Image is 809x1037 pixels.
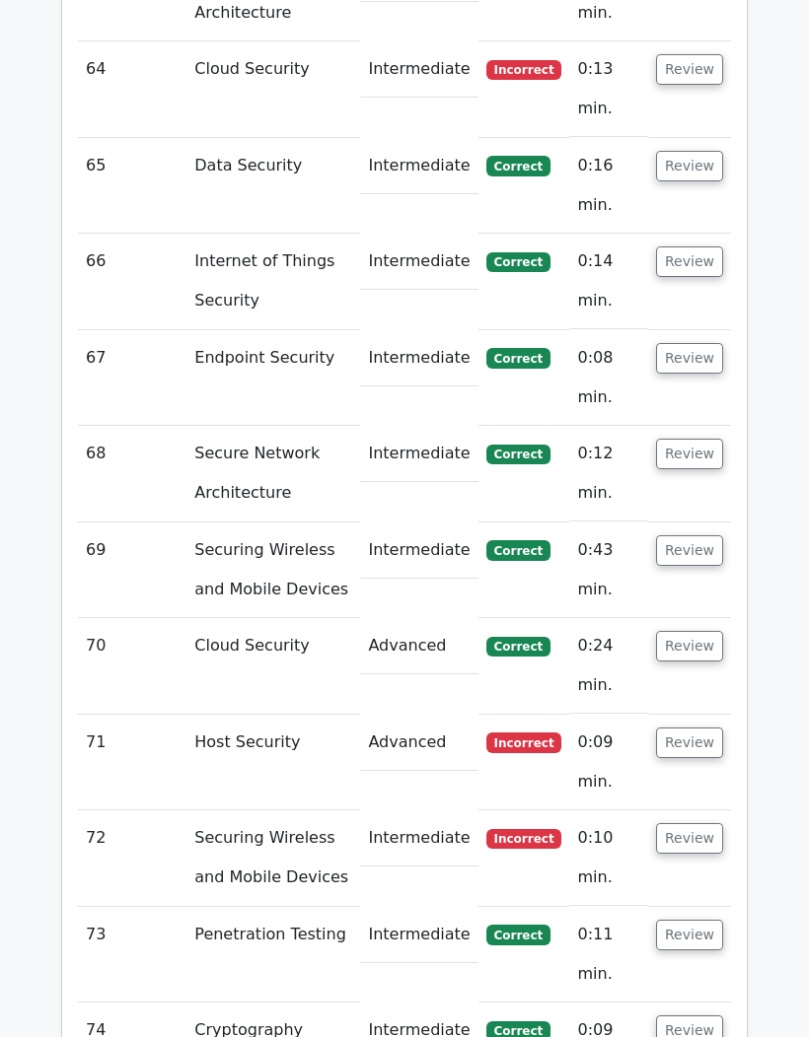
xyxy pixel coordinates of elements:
[360,138,478,194] td: Intermediate
[486,252,551,272] span: Correct
[656,151,723,181] button: Review
[186,234,360,329] td: Internet of Things Security
[569,234,648,329] td: 0:14 min.
[186,138,360,234] td: Data Security
[186,522,360,618] td: Securing Wireless and Mobile Devices
[360,522,478,579] td: Intermediate
[569,618,648,714] td: 0:24 min.
[656,535,723,566] button: Review
[486,732,562,752] span: Incorrect
[360,715,478,771] td: Advanced
[78,426,186,521] td: 68
[78,715,186,810] td: 71
[78,522,186,618] td: 69
[78,618,186,714] td: 70
[360,41,478,98] td: Intermediate
[186,907,360,1002] td: Penetration Testing
[186,426,360,521] td: Secure Network Architecture
[360,234,478,290] td: Intermediate
[186,715,360,810] td: Host Security
[486,829,562,849] span: Incorrect
[78,330,186,426] td: 67
[78,41,186,137] td: 64
[569,810,648,906] td: 0:10 min.
[569,715,648,810] td: 0:09 min.
[78,234,186,329] td: 66
[569,426,648,521] td: 0:12 min.
[360,330,478,386] td: Intermediate
[656,54,723,85] button: Review
[569,138,648,234] td: 0:16 min.
[569,522,648,618] td: 0:43 min.
[656,343,723,374] button: Review
[360,618,478,674] td: Advanced
[360,426,478,482] td: Intermediate
[486,540,551,560] span: Correct
[569,41,648,137] td: 0:13 min.
[486,925,551,944] span: Correct
[656,727,723,758] button: Review
[486,445,551,464] span: Correct
[78,138,186,234] td: 65
[656,439,723,469] button: Review
[486,637,551,657] span: Correct
[569,907,648,1002] td: 0:11 min.
[656,823,723,854] button: Review
[360,810,478,866] td: Intermediate
[656,631,723,661] button: Review
[656,920,723,950] button: Review
[360,907,478,963] td: Intermediate
[186,618,360,714] td: Cloud Security
[78,810,186,906] td: 72
[78,907,186,1002] td: 73
[186,41,360,137] td: Cloud Security
[486,60,562,80] span: Incorrect
[486,156,551,175] span: Correct
[656,246,723,277] button: Review
[186,330,360,426] td: Endpoint Security
[186,810,360,906] td: Securing Wireless and Mobile Devices
[486,348,551,368] span: Correct
[569,330,648,426] td: 0:08 min.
